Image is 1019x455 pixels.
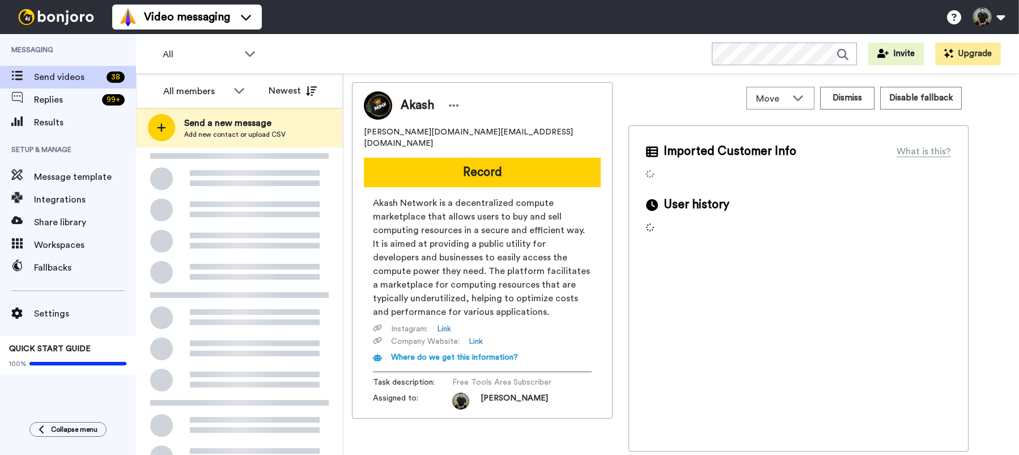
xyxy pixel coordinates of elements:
[9,345,91,353] span: QUICK START GUIDE
[184,116,286,130] span: Send a new message
[391,323,428,335] span: Instagram :
[452,377,560,388] span: Free Tools Area Subscriber
[373,393,452,410] span: Assigned to:
[34,238,136,252] span: Workspaces
[119,8,137,26] img: vm-color.svg
[868,43,924,65] button: Invite
[34,307,136,321] span: Settings
[364,158,601,187] button: Record
[184,130,286,139] span: Add new contact or upload CSV
[437,323,451,335] a: Link
[34,170,136,184] span: Message template
[935,43,1001,65] button: Upgrade
[664,196,729,213] span: User history
[391,353,518,361] span: Where do we get this information?
[34,261,136,275] span: Fallbacks
[880,87,962,109] button: Disable fallback
[364,91,392,120] img: Image of Akash
[373,196,592,319] span: Akash Network is a decentralized compute marketplace that allows users to buy and sell computing ...
[452,393,469,410] img: dbb43e74-4438-4751-bed8-fc882dc9d16e-1616669848.jpg
[34,216,136,229] span: Share library
[107,71,125,83] div: 38
[9,359,27,368] span: 100%
[51,425,97,434] span: Collapse menu
[820,87,874,109] button: Dismiss
[373,377,452,388] span: Task description :
[469,336,483,347] a: Link
[664,143,796,160] span: Imported Customer Info
[34,193,136,207] span: Integrations
[897,145,951,158] div: What is this?
[756,92,787,106] span: Move
[260,79,325,102] button: Newest
[144,9,230,25] span: Video messaging
[34,93,97,107] span: Replies
[34,70,102,84] span: Send videos
[102,94,125,106] div: 99 +
[364,127,601,149] span: [PERSON_NAME][DOMAIN_NAME][EMAIL_ADDRESS][DOMAIN_NAME]
[14,9,99,25] img: bj-logo-header-white.svg
[163,85,228,98] div: All members
[391,336,460,347] span: Company Website :
[29,422,107,437] button: Collapse menu
[401,97,434,114] span: Akash
[34,116,136,129] span: Results
[163,48,239,61] span: All
[481,393,548,410] span: [PERSON_NAME]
